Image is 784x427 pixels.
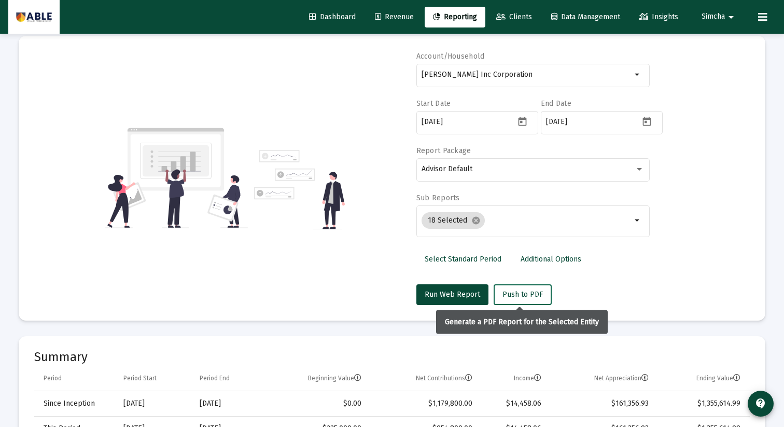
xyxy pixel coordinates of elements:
[34,352,750,362] mat-card-title: Summary
[551,12,620,21] span: Data Management
[301,7,364,27] a: Dashboard
[105,127,248,229] img: reporting
[375,12,414,21] span: Revenue
[754,397,767,410] mat-icon: contact_support
[116,366,192,391] td: Column Period Start
[502,290,543,299] span: Push to PDF
[123,374,157,382] div: Period Start
[425,290,480,299] span: Run Web Report
[34,391,116,416] td: Since Inception
[422,210,632,231] mat-chip-list: Selection
[16,7,52,27] img: Dashboard
[369,366,480,391] td: Column Net Contributions
[632,214,644,227] mat-icon: arrow_drop_down
[594,374,649,382] div: Net Appreciation
[488,7,540,27] a: Clients
[192,366,264,391] td: Column Period End
[416,284,488,305] button: Run Web Report
[264,391,368,416] td: $0.00
[549,391,656,416] td: $161,356.93
[725,7,737,27] mat-icon: arrow_drop_down
[254,150,345,229] img: reporting-alt
[515,114,530,129] button: Open calendar
[44,374,62,382] div: Period
[422,118,515,126] input: Select a date
[425,7,485,27] a: Reporting
[416,146,471,155] label: Report Package
[422,71,632,79] input: Search or select an account or household
[543,7,628,27] a: Data Management
[308,374,361,382] div: Beginning Value
[656,391,750,416] td: $1,355,614.99
[416,194,460,202] label: Sub Reports
[480,366,549,391] td: Column Income
[369,391,480,416] td: $1,179,800.00
[639,12,678,21] span: Insights
[494,284,552,305] button: Push to PDF
[521,255,581,264] span: Additional Options
[549,366,656,391] td: Column Net Appreciation
[639,114,654,129] button: Open calendar
[200,374,230,382] div: Period End
[264,366,368,391] td: Column Beginning Value
[480,391,549,416] td: $14,458.06
[696,374,740,382] div: Ending Value
[416,374,472,382] div: Net Contributions
[631,7,687,27] a: Insights
[433,12,477,21] span: Reporting
[656,366,750,391] td: Column Ending Value
[416,99,451,108] label: Start Date
[200,398,257,409] div: [DATE]
[471,216,481,225] mat-icon: cancel
[689,6,750,27] button: Simcha
[632,68,644,81] mat-icon: arrow_drop_down
[514,374,541,382] div: Income
[34,366,116,391] td: Column Period
[422,212,485,229] mat-chip: 18 Selected
[367,7,422,27] a: Revenue
[702,12,725,21] span: Simcha
[541,99,571,108] label: End Date
[123,398,185,409] div: [DATE]
[425,255,501,264] span: Select Standard Period
[309,12,356,21] span: Dashboard
[496,12,532,21] span: Clients
[416,52,485,61] label: Account/Household
[422,164,472,173] span: Advisor Default
[546,118,639,126] input: Select a date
